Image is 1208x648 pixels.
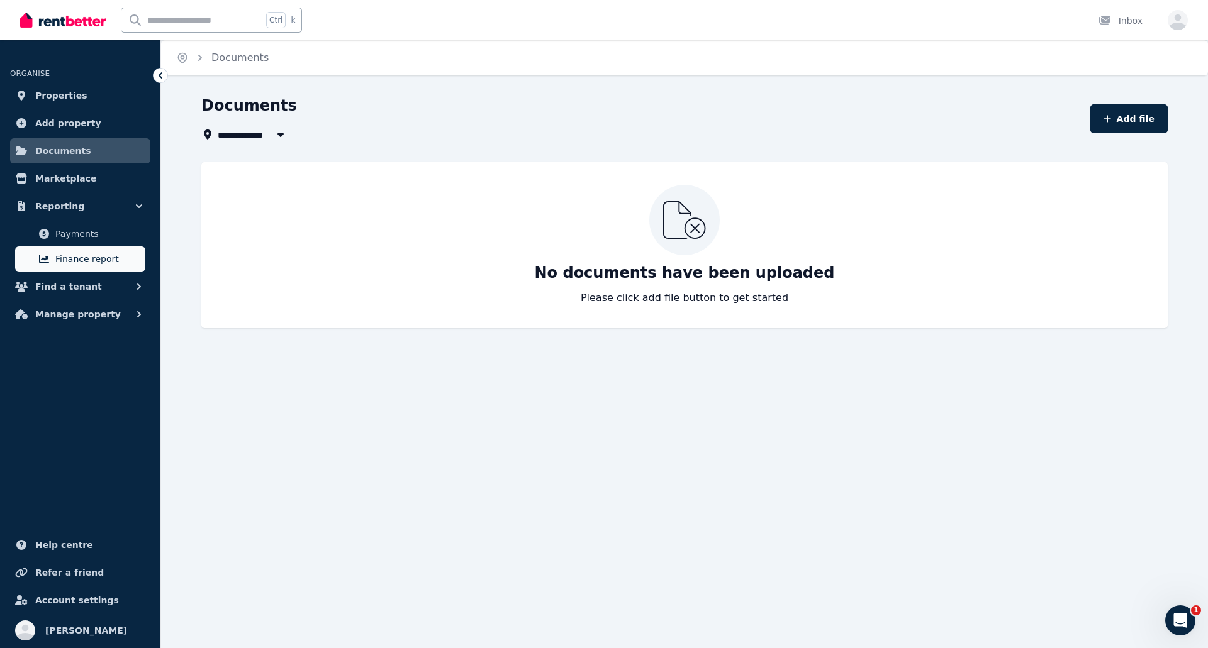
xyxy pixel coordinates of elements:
[1099,14,1143,27] div: Inbox
[10,274,150,299] button: Find a tenant
[35,171,96,186] span: Marketplace
[15,221,145,246] a: Payments
[55,226,140,241] span: Payments
[35,537,93,552] span: Help centre
[20,11,106,30] img: RentBetter
[45,623,127,638] span: [PERSON_NAME]
[161,40,284,75] nav: Breadcrumb
[211,52,269,63] a: Documents
[35,116,101,131] span: Add property
[35,307,121,322] span: Manage property
[10,588,150,613] a: Account settings
[291,15,295,25] span: k
[10,560,150,585] a: Refer a friend
[1191,605,1201,615] span: 1
[10,69,50,78] span: ORGANISE
[535,263,835,283] p: No documents have been uploaded
[10,111,150,136] a: Add property
[35,593,119,608] span: Account settings
[581,290,788,305] p: Please click add file button to get started
[10,532,150,557] a: Help centre
[1165,605,1195,635] iframe: Intercom live chat
[10,194,150,219] button: Reporting
[201,96,297,116] h1: Documents
[15,246,145,272] a: Finance report
[55,251,140,266] span: Finance report
[35,565,104,580] span: Refer a friend
[10,138,150,163] a: Documents
[10,83,150,108] a: Properties
[35,143,91,158] span: Documents
[10,166,150,191] a: Marketplace
[1090,104,1168,133] button: Add file
[35,279,102,294] span: Find a tenant
[35,199,84,214] span: Reporting
[35,88,87,103] span: Properties
[10,302,150,327] button: Manage property
[266,12,286,28] span: Ctrl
